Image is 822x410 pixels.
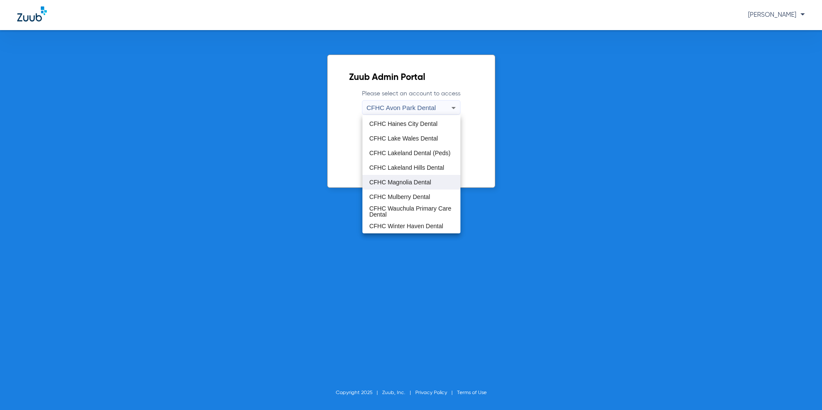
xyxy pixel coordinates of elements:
[369,179,431,185] span: CFHC Magnolia Dental
[779,369,822,410] iframe: Chat Widget
[369,135,438,141] span: CFHC Lake Wales Dental
[369,194,430,200] span: CFHC Mulberry Dental
[369,150,451,156] span: CFHC Lakeland Dental (Peds)
[369,165,444,171] span: CFHC Lakeland Hills Dental
[369,205,454,217] span: CFHC Wauchula Primary Care Dental
[369,121,438,127] span: CFHC Haines City Dental
[369,223,443,229] span: CFHC Winter Haven Dental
